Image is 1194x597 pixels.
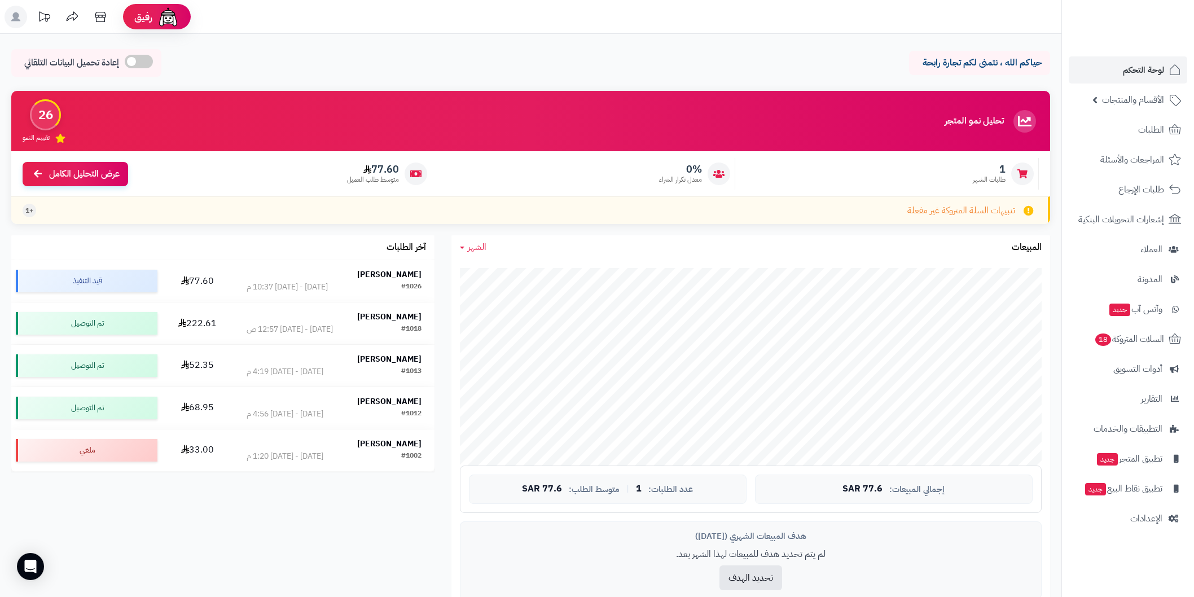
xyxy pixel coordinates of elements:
span: تطبيق المتجر [1096,451,1162,467]
span: عرض التحليل الكامل [49,168,120,181]
span: السلات المتروكة [1094,331,1164,347]
strong: [PERSON_NAME] [357,353,422,365]
div: #1026 [401,282,422,293]
h3: المبيعات [1012,243,1042,253]
h3: آخر الطلبات [387,243,426,253]
span: الأقسام والمنتجات [1102,92,1164,108]
span: | [626,485,629,493]
td: 68.95 [162,387,234,429]
td: 77.60 [162,260,234,302]
span: العملاء [1140,242,1162,257]
div: تم التوصيل [16,397,157,419]
p: لم يتم تحديد هدف للمبيعات لهذا الشهر بعد. [469,548,1033,561]
span: 0% [659,163,702,175]
span: معدل تكرار الشراء [659,175,702,185]
td: 52.35 [162,345,234,387]
div: تم التوصيل [16,312,157,335]
div: [DATE] - [DATE] 1:20 م [247,451,323,462]
a: المدونة [1069,266,1187,293]
a: تحديثات المنصة [30,6,58,31]
div: هدف المبيعات الشهري ([DATE]) [469,530,1033,542]
a: السلات المتروكة18 [1069,326,1187,353]
div: [DATE] - [DATE] 4:19 م [247,366,323,377]
a: التقارير [1069,385,1187,412]
span: طلبات الإرجاع [1118,182,1164,197]
div: [DATE] - [DATE] 4:56 م [247,409,323,420]
span: جديد [1109,304,1130,316]
span: وآتس آب [1108,301,1162,317]
span: المراجعات والأسئلة [1100,152,1164,168]
h3: تحليل نمو المتجر [945,116,1004,126]
div: [DATE] - [DATE] 12:57 ص [247,324,333,335]
span: لوحة التحكم [1123,62,1164,78]
span: 77.6 SAR [522,484,562,494]
strong: [PERSON_NAME] [357,269,422,280]
div: #1013 [401,366,422,377]
span: الإعدادات [1130,511,1162,526]
span: تقييم النمو [23,133,50,143]
span: +1 [25,206,33,216]
span: إشعارات التحويلات البنكية [1078,212,1164,227]
td: 222.61 [162,302,234,344]
a: الإعدادات [1069,505,1187,532]
span: أدوات التسويق [1113,361,1162,377]
button: تحديد الهدف [719,565,782,590]
p: حياكم الله ، نتمنى لكم تجارة رابحة [918,56,1042,69]
span: تطبيق نقاط البيع [1084,481,1162,497]
span: 1 [973,163,1006,175]
span: التطبيقات والخدمات [1094,421,1162,437]
a: وآتس آبجديد [1069,296,1187,323]
a: تطبيق المتجرجديد [1069,445,1187,472]
span: جديد [1085,483,1106,495]
div: [DATE] - [DATE] 10:37 م [247,282,328,293]
span: الشهر [468,240,486,254]
a: المراجعات والأسئلة [1069,146,1187,173]
img: ai-face.png [157,6,179,28]
strong: [PERSON_NAME] [357,311,422,323]
span: تنبيهات السلة المتروكة غير مفعلة [907,204,1015,217]
span: عدد الطلبات: [648,485,693,494]
span: طلبات الشهر [973,175,1006,185]
a: تطبيق نقاط البيعجديد [1069,475,1187,502]
div: Open Intercom Messenger [17,553,44,580]
div: #1018 [401,324,422,335]
span: جديد [1097,453,1118,466]
span: متوسط الطلب: [569,485,620,494]
strong: [PERSON_NAME] [357,396,422,407]
span: إجمالي المبيعات: [889,485,945,494]
a: طلبات الإرجاع [1069,176,1187,203]
div: قيد التنفيذ [16,270,157,292]
a: أدوات التسويق [1069,355,1187,383]
div: #1002 [401,451,422,462]
span: متوسط طلب العميل [347,175,399,185]
span: التقارير [1141,391,1162,407]
div: ملغي [16,439,157,462]
span: 1 [636,484,642,494]
span: 77.6 SAR [842,484,883,494]
a: إشعارات التحويلات البنكية [1069,206,1187,233]
div: تم التوصيل [16,354,157,377]
td: 33.00 [162,429,234,471]
a: التطبيقات والخدمات [1069,415,1187,442]
span: إعادة تحميل البيانات التلقائي [24,56,119,69]
span: 18 [1095,333,1111,346]
div: #1012 [401,409,422,420]
span: 77.60 [347,163,399,175]
a: لوحة التحكم [1069,56,1187,84]
span: المدونة [1138,271,1162,287]
a: الشهر [460,241,486,254]
span: الطلبات [1138,122,1164,138]
strong: [PERSON_NAME] [357,438,422,450]
a: الطلبات [1069,116,1187,143]
a: العملاء [1069,236,1187,263]
span: رفيق [134,10,152,24]
a: عرض التحليل الكامل [23,162,128,186]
